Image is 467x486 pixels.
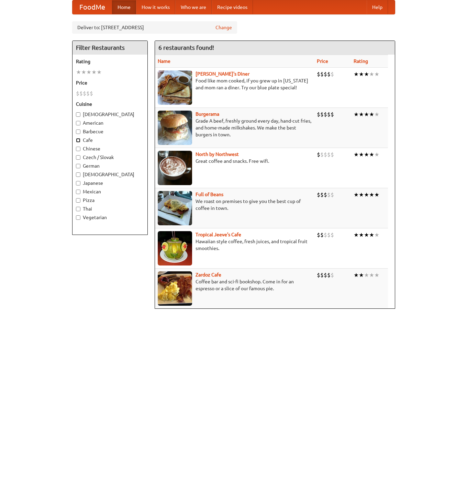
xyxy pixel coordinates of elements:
[76,129,80,134] input: Barbecue
[331,111,334,118] li: $
[364,271,369,279] li: ★
[354,271,359,279] li: ★
[76,58,144,65] h5: Rating
[354,231,359,239] li: ★
[364,191,369,199] li: ★
[374,111,379,118] li: ★
[359,231,364,239] li: ★
[374,231,379,239] li: ★
[76,171,144,178] label: [DEMOGRAPHIC_DATA]
[369,70,374,78] li: ★
[331,191,334,199] li: $
[196,151,239,157] a: North by Northwest
[76,197,144,204] label: Pizza
[327,191,331,199] li: $
[158,158,311,165] p: Great coffee and snacks. Free wifi.
[317,231,320,239] li: $
[158,271,192,306] img: zardoz.jpg
[76,162,144,169] label: German
[317,191,320,199] li: $
[324,231,327,239] li: $
[359,191,364,199] li: ★
[364,70,369,78] li: ★
[76,145,144,152] label: Chinese
[364,111,369,118] li: ★
[76,121,80,125] input: American
[317,70,320,78] li: $
[73,41,147,55] h4: Filter Restaurants
[76,112,80,117] input: [DEMOGRAPHIC_DATA]
[364,151,369,158] li: ★
[327,111,331,118] li: $
[76,188,144,195] label: Mexican
[374,70,379,78] li: ★
[76,215,80,220] input: Vegetarian
[331,231,334,239] li: $
[354,191,359,199] li: ★
[317,111,320,118] li: $
[73,0,112,14] a: FoodMe
[196,272,221,278] a: Zardoz Cafe
[354,111,359,118] li: ★
[158,77,311,91] p: Food like mom cooked, if you grew up in [US_STATE] and mom ran a diner. Try our blue plate special!
[76,214,144,221] label: Vegetarian
[364,231,369,239] li: ★
[327,151,331,158] li: $
[158,278,311,292] p: Coffee bar and sci-fi bookshop. Come in for an espresso or a slice of our famous pie.
[196,232,241,237] a: Tropical Jeeve's Cafe
[369,111,374,118] li: ★
[76,207,80,211] input: Thai
[76,181,80,185] input: Japanese
[324,191,327,199] li: $
[212,0,253,14] a: Recipe videos
[76,137,144,144] label: Cafe
[369,271,374,279] li: ★
[97,68,102,76] li: ★
[76,190,80,194] input: Mexican
[76,155,80,160] input: Czech / Slovak
[158,117,311,138] p: Grade A beef, freshly ground every day, hand-cut fries, and home-made milkshakes. We make the bes...
[76,68,81,76] li: ★
[320,70,324,78] li: $
[158,231,192,265] img: jeeves.jpg
[367,0,388,14] a: Help
[76,147,80,151] input: Chinese
[76,198,80,203] input: Pizza
[320,151,324,158] li: $
[76,111,144,118] label: [DEMOGRAPHIC_DATA]
[327,70,331,78] li: $
[112,0,136,14] a: Home
[369,231,374,239] li: ★
[359,70,364,78] li: ★
[331,151,334,158] li: $
[327,271,331,279] li: $
[175,0,212,14] a: Who we are
[369,191,374,199] li: ★
[76,101,144,108] h5: Cuisine
[374,191,379,199] li: ★
[320,191,324,199] li: $
[79,90,83,97] li: $
[158,111,192,145] img: burgerama.jpg
[196,192,223,197] a: Full of Beans
[76,205,144,212] label: Thai
[86,68,91,76] li: ★
[83,90,86,97] li: $
[136,0,175,14] a: How it works
[196,71,249,77] a: [PERSON_NAME]'s Diner
[331,271,334,279] li: $
[158,44,214,51] ng-pluralize: 6 restaurants found!
[72,21,237,34] div: Deliver to: [STREET_ADDRESS]
[81,68,86,76] li: ★
[374,271,379,279] li: ★
[158,151,192,185] img: north.jpg
[76,180,144,187] label: Japanese
[324,151,327,158] li: $
[76,172,80,177] input: [DEMOGRAPHIC_DATA]
[158,58,170,64] a: Name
